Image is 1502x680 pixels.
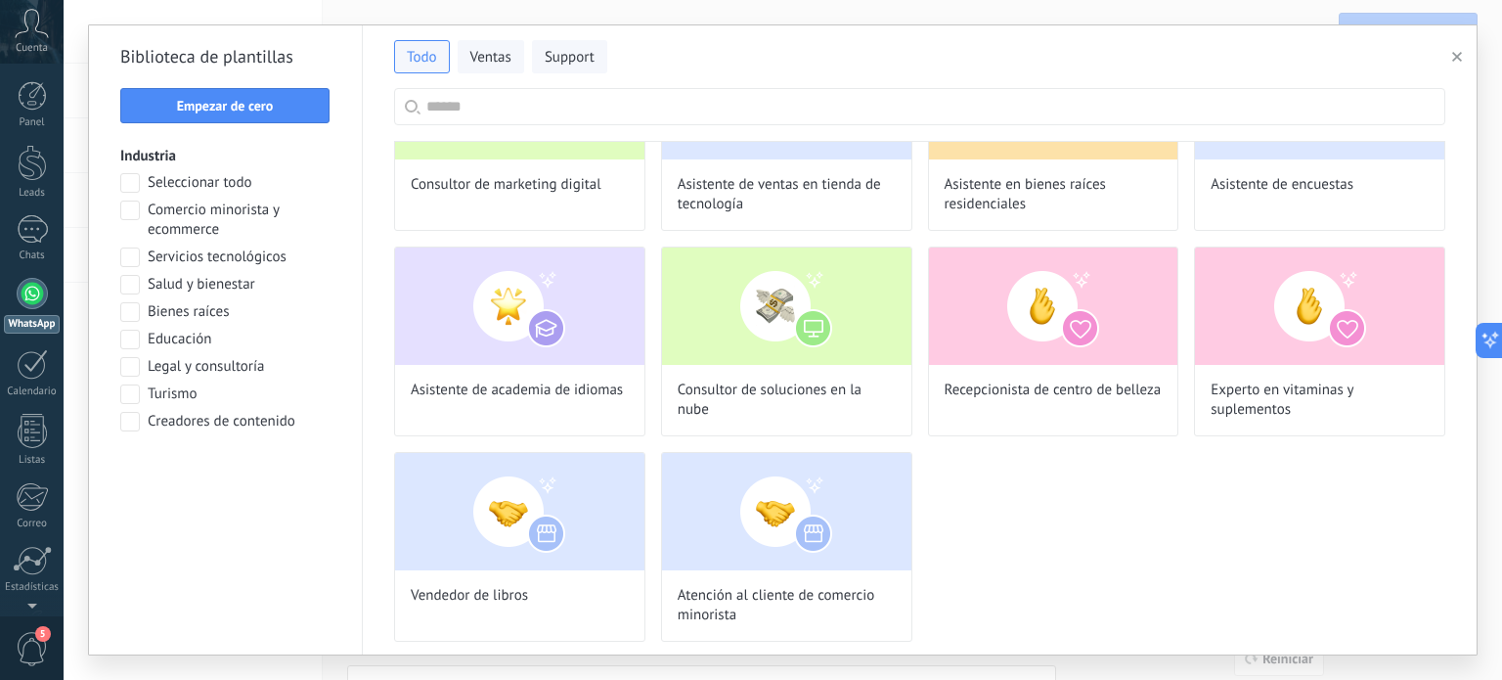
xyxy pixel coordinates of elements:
[1211,381,1429,420] span: Experto en vitaminas y suplementos
[532,40,607,73] button: Support
[1211,175,1353,195] span: Asistente de encuestas
[407,48,437,68] span: Todo
[148,357,264,377] span: Legal y consultoría
[4,518,61,530] div: Correo
[4,315,60,334] div: WhatsApp
[929,248,1178,365] img: Recepcionista de centro de belleza
[120,88,330,123] button: Empezar de cero
[662,248,911,365] img: Consultor de soluciones en la nube
[148,412,295,431] span: Creadores de contenido
[395,453,644,570] img: Vendedor de libros
[4,187,61,200] div: Leads
[470,48,511,68] span: Ventas
[662,453,911,570] img: Atención al cliente de comercio minorista
[411,381,623,400] span: Asistente de academia de idiomas
[411,586,528,606] span: Vendedor de libros
[148,385,198,404] span: Turismo
[945,175,1163,214] span: Asistente en bienes raíces residenciales
[1195,248,1444,365] img: Experto en vitaminas y suplementos
[945,381,1162,400] span: Recepcionista de centro de belleza
[148,248,287,267] span: Servicios tecnológicos
[16,42,48,55] span: Cuenta
[148,275,255,295] span: Salud y bienestar
[148,201,331,240] span: Comercio minorista y ecommerce
[148,330,211,349] span: Educación
[458,40,524,73] button: Ventas
[678,381,896,420] span: Consultor de soluciones en la nube
[678,175,896,214] span: Asistente de ventas en tienda de tecnología
[394,40,450,73] button: Todo
[148,302,229,322] span: Bienes raíces
[395,248,644,365] img: Asistente de academia de idiomas
[411,175,601,195] span: Consultor de marketing digital
[120,41,331,72] h2: Biblioteca de plantillas
[4,249,61,262] div: Chats
[545,48,595,68] span: Support
[678,586,896,625] span: Atención al cliente de comercio minorista
[4,385,61,398] div: Calendario
[35,626,51,642] span: 5
[148,173,252,193] span: Seleccionar todo
[177,99,274,113] span: Empezar de cero
[4,581,61,594] div: Estadísticas
[4,454,61,467] div: Listas
[120,147,331,165] h3: Industria
[4,116,61,129] div: Panel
